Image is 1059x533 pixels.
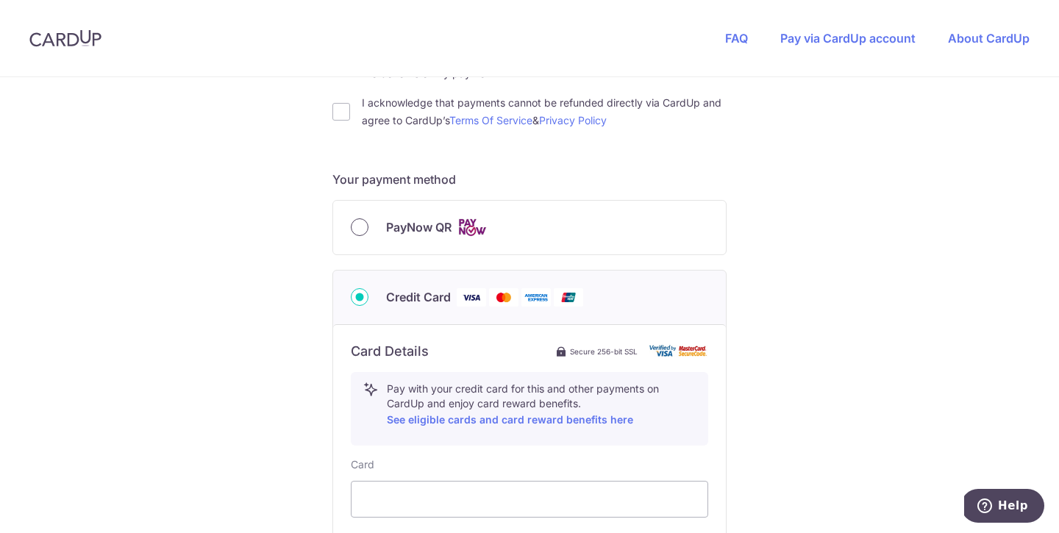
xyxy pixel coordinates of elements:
[948,31,1030,46] a: About CardUp
[489,288,518,307] img: Mastercard
[725,31,748,46] a: FAQ
[449,114,532,126] a: Terms Of Service
[539,114,607,126] a: Privacy Policy
[332,171,727,188] h5: Your payment method
[386,218,452,236] span: PayNow QR
[351,218,708,237] div: PayNow QR Cards logo
[363,490,696,508] iframe: Secure card payment input frame
[387,413,633,426] a: See eligible cards and card reward benefits here
[29,29,101,47] img: CardUp
[964,489,1044,526] iframe: Opens a widget where you can find more information
[351,288,708,307] div: Credit Card Visa Mastercard American Express Union Pay
[387,382,696,429] p: Pay with your credit card for this and other payments on CardUp and enjoy card reward benefits.
[457,218,487,237] img: Cards logo
[570,346,638,357] span: Secure 256-bit SSL
[521,288,551,307] img: American Express
[386,288,451,306] span: Credit Card
[351,457,374,472] label: Card
[554,288,583,307] img: Union Pay
[457,288,486,307] img: Visa
[351,343,429,360] h6: Card Details
[780,31,916,46] a: Pay via CardUp account
[362,94,727,129] label: I acknowledge that payments cannot be refunded directly via CardUp and agree to CardUp’s &
[649,345,708,357] img: card secure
